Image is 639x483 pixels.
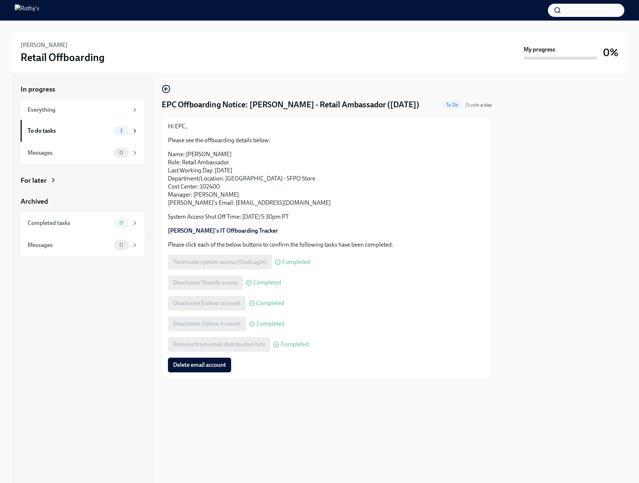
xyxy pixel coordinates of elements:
[116,128,127,133] span: 1
[168,122,486,130] p: Hi EPC,
[524,46,555,54] strong: My progress
[253,280,281,286] span: Completed
[28,241,111,249] div: Messages
[168,358,231,372] button: Delete email account
[28,219,111,227] div: Completed tasks
[21,197,144,206] a: Archived
[281,341,309,347] span: Completed
[466,101,492,108] span: August 31st, 2025 09:00
[115,150,128,155] span: 0
[115,242,128,248] span: 0
[21,234,144,256] a: Messages0
[168,227,278,234] a: [PERSON_NAME]'s IT Offboarding Tracker
[15,4,39,16] img: Rothy's
[28,149,111,157] div: Messages
[21,85,144,94] a: In progress
[168,136,486,144] p: Please see the offboarding details below:
[21,176,47,185] div: For later
[21,176,144,185] a: For later
[256,300,284,306] span: Completed
[21,120,144,142] a: To do tasks1
[442,102,463,108] span: To Do
[168,150,486,207] p: Name: [PERSON_NAME] Role: Retail Ambassador Last Working Day: [DATE] Department/Location: [GEOGRA...
[173,361,226,369] span: Delete email account
[466,102,492,108] span: Due
[603,46,618,59] h3: 0%
[21,41,68,49] h6: [PERSON_NAME]
[168,241,486,249] p: Please click each of the below buttons to confirm the following tasks have been completed.
[21,100,144,120] a: Everything
[21,51,105,64] h3: Retail Offboarding
[21,142,144,164] a: Messages0
[162,99,419,110] h4: EPC Offboarding Notice: [PERSON_NAME] - Retail Ambassador ([DATE])
[168,213,486,221] p: System Access Shut Off Time: [DATE] 5:30pm PT
[282,259,310,265] span: Completed
[28,127,111,135] div: To do tasks
[115,220,128,226] span: 0
[21,212,144,234] a: Completed tasks0
[475,102,492,108] strong: in a day
[28,106,129,114] div: Everything
[256,321,284,327] span: Completed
